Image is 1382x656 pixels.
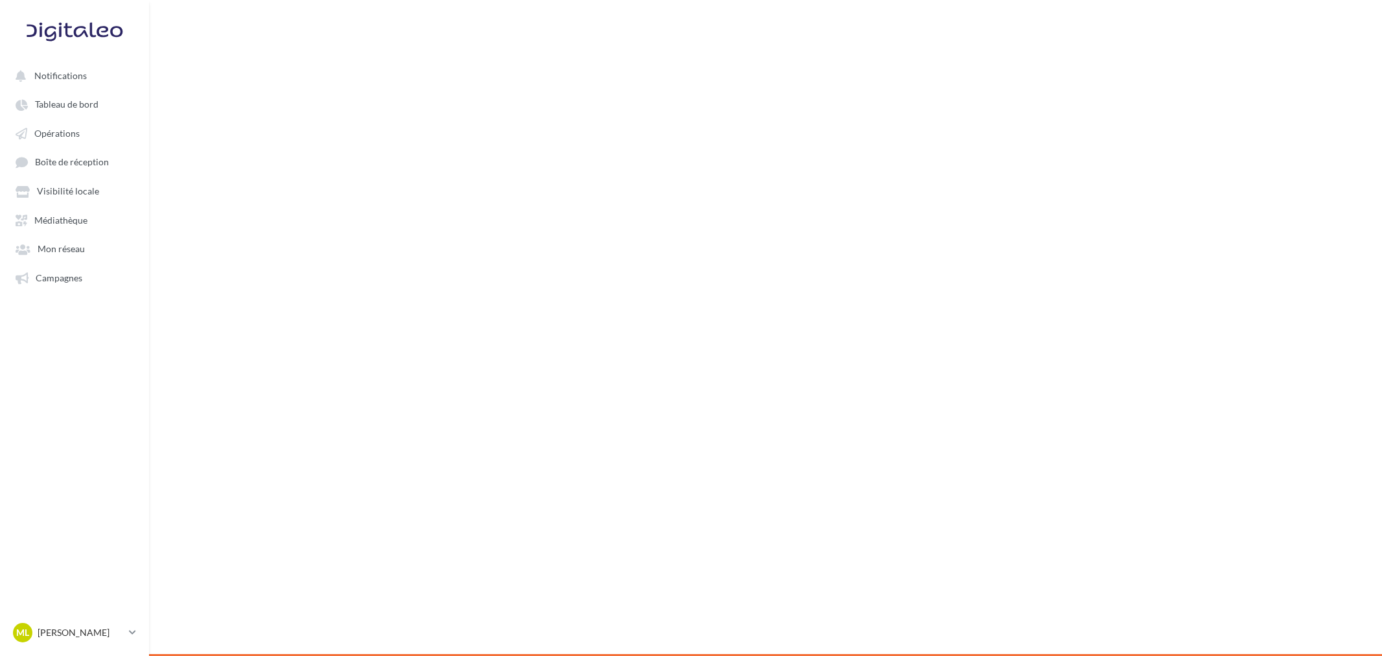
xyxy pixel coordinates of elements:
[35,99,98,110] span: Tableau de bord
[35,157,109,168] span: Boîte de réception
[36,272,82,283] span: Campagnes
[34,128,80,139] span: Opérations
[16,626,29,639] span: ML
[8,92,141,115] a: Tableau de bord
[38,244,85,255] span: Mon réseau
[38,626,124,639] p: [PERSON_NAME]
[34,70,87,81] span: Notifications
[8,208,141,231] a: Médiathèque
[34,215,87,226] span: Médiathèque
[10,620,139,645] a: ML [PERSON_NAME]
[8,64,136,87] button: Notifications
[37,186,99,197] span: Visibilité locale
[8,179,141,202] a: Visibilité locale
[8,150,141,174] a: Boîte de réception
[8,121,141,145] a: Opérations
[8,237,141,260] a: Mon réseau
[8,266,141,289] a: Campagnes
